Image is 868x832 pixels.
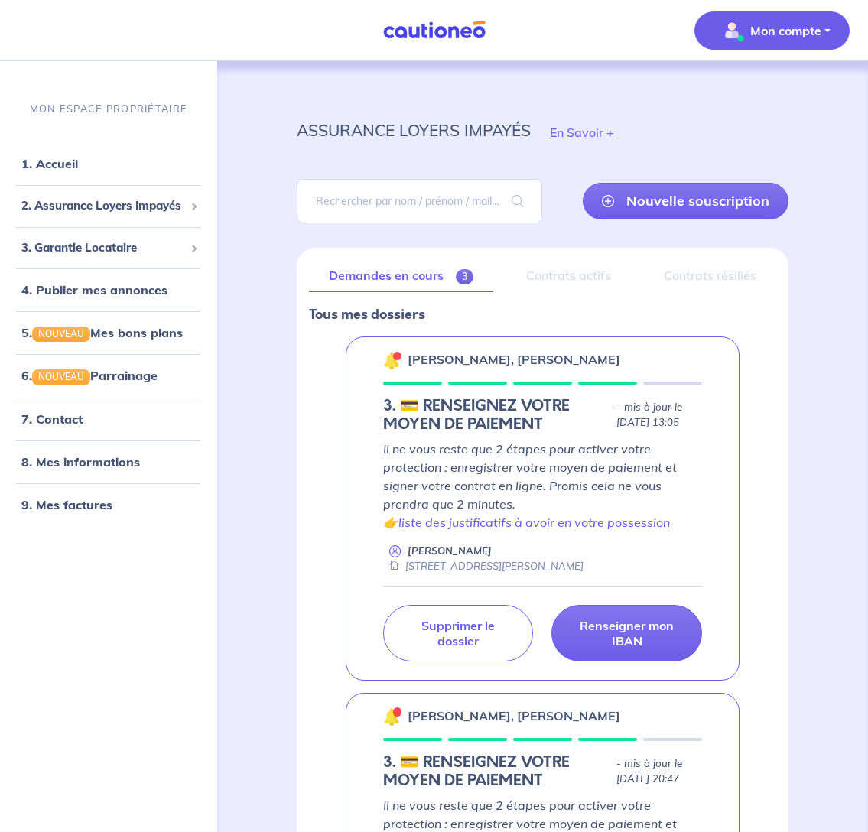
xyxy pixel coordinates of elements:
[297,179,543,223] input: Rechercher par nom / prénom / mail du locataire
[383,707,401,726] img: 🔔
[551,605,702,661] a: Renseigner mon IBAN
[750,21,821,40] p: Mon compte
[6,191,211,221] div: 2. Assurance Loyers Impayés
[493,180,542,223] span: search
[6,489,211,519] div: 9. Mes factures
[694,11,850,50] button: illu_account_valid_menu.svgMon compte
[402,618,515,648] p: Supprimer le dossier
[30,102,187,116] p: MON ESPACE PROPRIÉTAIRE
[616,756,702,787] p: - mis à jour le [DATE] 20:47
[377,21,492,40] img: Cautioneo
[531,110,633,154] button: En Savoir +
[383,605,534,661] a: Supprimer le dossier
[21,156,78,171] a: 1. Accueil
[383,397,611,434] h5: 3. 💳 RENSEIGNEZ VOTRE MOYEN DE PAIEMENT
[21,239,184,256] span: 3. Garantie Locataire
[6,317,211,348] div: 5.NOUVEAUMes bons plans
[6,360,211,391] div: 6.NOUVEAUParrainage
[398,515,670,530] a: liste des justificatifs à avoir en votre possession
[383,440,702,531] p: Il ne vous reste que 2 étapes pour activer votre protection : enregistrer votre moyen de paiement...
[383,397,702,434] div: state: PAYMENT-METHOD-IN-PROGRESS, Context: NEW,NO-CERTIFICATE,RELATIONSHIP,LESSOR-DOCUMENTS
[21,282,167,297] a: 4. Publier mes annonces
[383,753,702,790] div: state: PAYMENT-METHOD-IN-PROGRESS, Context: NEW,NO-CERTIFICATE,RELATIONSHIP,LESSOR-DOCUMENTS
[616,400,702,431] p: - mis à jour le [DATE] 13:05
[720,18,744,43] img: illu_account_valid_menu.svg
[383,351,401,369] img: 🔔
[408,707,620,725] p: [PERSON_NAME], [PERSON_NAME]
[6,403,211,434] div: 7. Contact
[21,411,83,426] a: 7. Contact
[383,559,584,574] div: [STREET_ADDRESS][PERSON_NAME]
[309,304,776,324] p: Tous mes dossiers
[21,453,140,469] a: 8. Mes informations
[6,232,211,262] div: 3. Garantie Locataire
[21,368,158,383] a: 6.NOUVEAUParrainage
[583,183,788,219] a: Nouvelle souscription
[6,275,211,305] div: 4. Publier mes annonces
[309,260,493,292] a: Demandes en cours3
[6,446,211,476] div: 8. Mes informations
[6,148,211,179] div: 1. Accueil
[297,116,531,144] p: assurance loyers impayés
[408,350,620,369] p: [PERSON_NAME], [PERSON_NAME]
[408,544,492,558] p: [PERSON_NAME]
[21,197,184,215] span: 2. Assurance Loyers Impayés
[21,325,183,340] a: 5.NOUVEAUMes bons plans
[383,753,611,790] h5: 3. 💳 RENSEIGNEZ VOTRE MOYEN DE PAIEMENT
[456,269,473,284] span: 3
[571,618,683,648] p: Renseigner mon IBAN
[21,496,112,512] a: 9. Mes factures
